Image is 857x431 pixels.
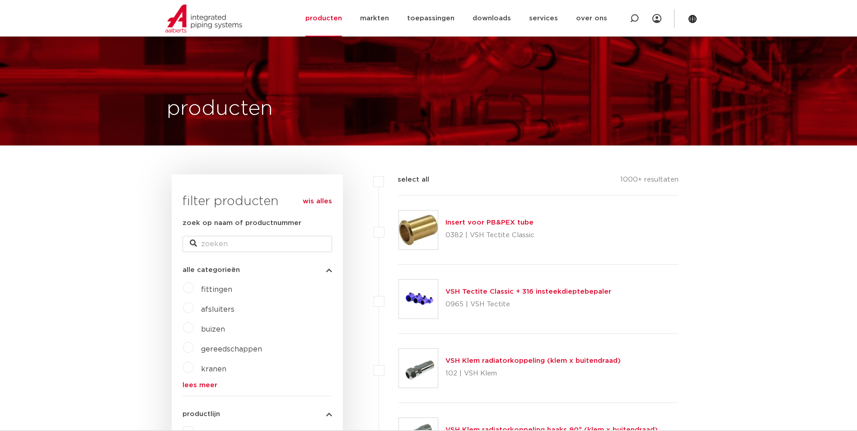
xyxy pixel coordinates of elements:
[183,267,240,273] span: alle categorieën
[167,94,273,123] h1: producten
[445,366,621,381] p: 102 | VSH Klem
[445,297,611,312] p: 0965 | VSH Tectite
[201,286,232,293] a: fittingen
[183,382,332,389] a: lees meer
[201,306,234,313] a: afsluiters
[183,236,332,252] input: zoeken
[399,280,438,319] img: Thumbnail for VSH Tectite Classic + 316 insteekdieptebepaler
[183,411,332,417] button: productlijn
[201,346,262,353] a: gereedschappen
[620,174,679,188] p: 1000+ resultaten
[183,267,332,273] button: alle categorieën
[201,326,225,333] a: buizen
[183,218,301,229] label: zoek op naam of productnummer
[303,196,332,207] a: wis alles
[201,365,226,373] a: kranen
[183,192,332,211] h3: filter producten
[445,357,621,364] a: VSH Klem radiatorkoppeling (klem x buitendraad)
[445,288,611,295] a: VSH Tectite Classic + 316 insteekdieptebepaler
[384,174,429,185] label: select all
[183,411,220,417] span: productlijn
[399,211,438,249] img: Thumbnail for Insert voor PB&PEX tube
[399,349,438,388] img: Thumbnail for VSH Klem radiatorkoppeling (klem x buitendraad)
[445,219,534,226] a: Insert voor PB&PEX tube
[445,228,534,243] p: 0382 | VSH Tectite Classic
